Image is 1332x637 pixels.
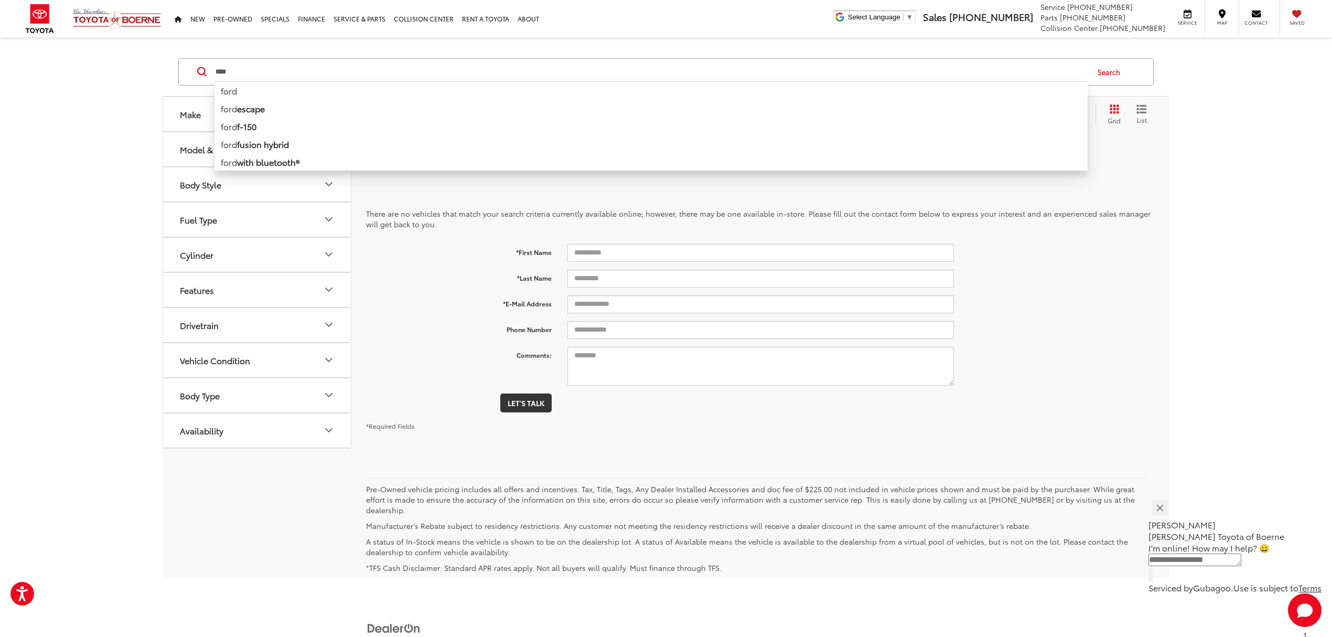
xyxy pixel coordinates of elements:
[366,421,415,430] small: *Required Fields
[180,250,213,260] div: Cylinder
[323,283,335,296] div: Features
[1067,2,1133,12] span: [PHONE_NUMBER]
[180,144,231,154] div: Model & Trim
[1095,104,1129,125] button: Grid View
[163,238,352,272] button: CylinderCylinder
[72,8,162,29] img: Vic Vaughan Toyota of Boerne
[1288,593,1322,627] svg: Start Chat
[1129,104,1155,125] button: List View
[180,109,201,119] div: Make
[214,135,1088,153] li: ford
[163,413,352,448] button: AvailabilityAvailability
[1244,19,1268,26] span: Contact
[358,347,560,360] label: Comments:
[323,178,335,190] div: Body Style
[237,138,289,150] b: fusion hybrid
[237,102,265,114] b: escape
[214,118,1088,135] li: ford
[358,244,560,257] label: *First Name
[180,355,250,365] div: Vehicle Condition
[323,424,335,437] div: Availability
[358,295,560,309] label: *E-Mail Address
[163,97,352,131] button: MakeMake
[323,213,335,226] div: Fuel Type
[180,179,221,189] div: Body Style
[1108,116,1121,125] span: Grid
[1040,2,1065,12] span: Service
[949,10,1033,24] span: [PHONE_NUMBER]
[367,623,421,634] img: DealerOn
[163,132,352,166] button: Model & TrimModel & Trim
[214,100,1088,118] li: ford
[214,153,1088,171] li: ford
[1040,23,1098,33] span: Collision Center
[180,285,214,295] div: Features
[1100,23,1165,33] span: [PHONE_NUMBER]
[358,270,560,283] label: *Last Name
[163,343,352,377] button: Vehicle ConditionVehicle Condition
[163,203,352,237] button: Fuel TypeFuel Type
[1176,19,1199,26] span: Service
[366,208,1155,229] p: There are no vehicles that match your search criteria currently available online; however, there ...
[366,536,1147,557] p: A status of In-Stock means the vehicle is shown to be on the dealership lot. A status of Availabl...
[163,167,352,201] button: Body StyleBody Style
[237,120,256,132] b: f-150
[180,320,219,330] div: Drivetrain
[323,248,335,261] div: Cylinder
[180,390,220,400] div: Body Type
[1040,12,1058,23] span: Parts
[237,156,299,168] b: with bluetooth®
[1088,59,1135,85] button: Search
[214,59,1088,84] input: Search by Make, Model, or Keyword
[923,10,947,24] span: Sales
[906,13,913,21] span: ▼
[180,215,217,225] div: Fuel Type
[323,354,335,366] div: Vehicle Condition
[1285,19,1308,26] span: Saved
[1060,12,1125,23] span: [PHONE_NUMBER]
[323,318,335,331] div: Drivetrain
[163,273,352,307] button: FeaturesFeatures
[180,426,223,436] div: Availability
[848,13,913,21] a: Select Language​
[903,13,904,21] span: ​
[1136,115,1147,124] span: List
[163,378,352,412] button: Body TypeBody Type
[366,521,1147,531] p: Manufacturer’s Rebate subject to residency restrictions. Any customer not meeting the residency r...
[848,13,900,21] span: Select Language
[500,394,552,412] button: Let's Talk
[358,321,560,334] label: Phone Number
[367,622,421,633] a: DealerOn
[214,81,1088,100] li: ford
[1288,593,1322,627] button: Toggle Chat Window
[366,562,1147,573] p: *TFS Cash Disclaimer: Standard APR rates apply. Not all buyers will qualify. Must finance through...
[366,484,1147,515] p: Pre-Owned vehicle pricing includes all offers and incentives. Tax, Title, Tags, Any Dealer Instal...
[1210,19,1233,26] span: Map
[323,389,335,401] div: Body Type
[163,308,352,342] button: DrivetrainDrivetrain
